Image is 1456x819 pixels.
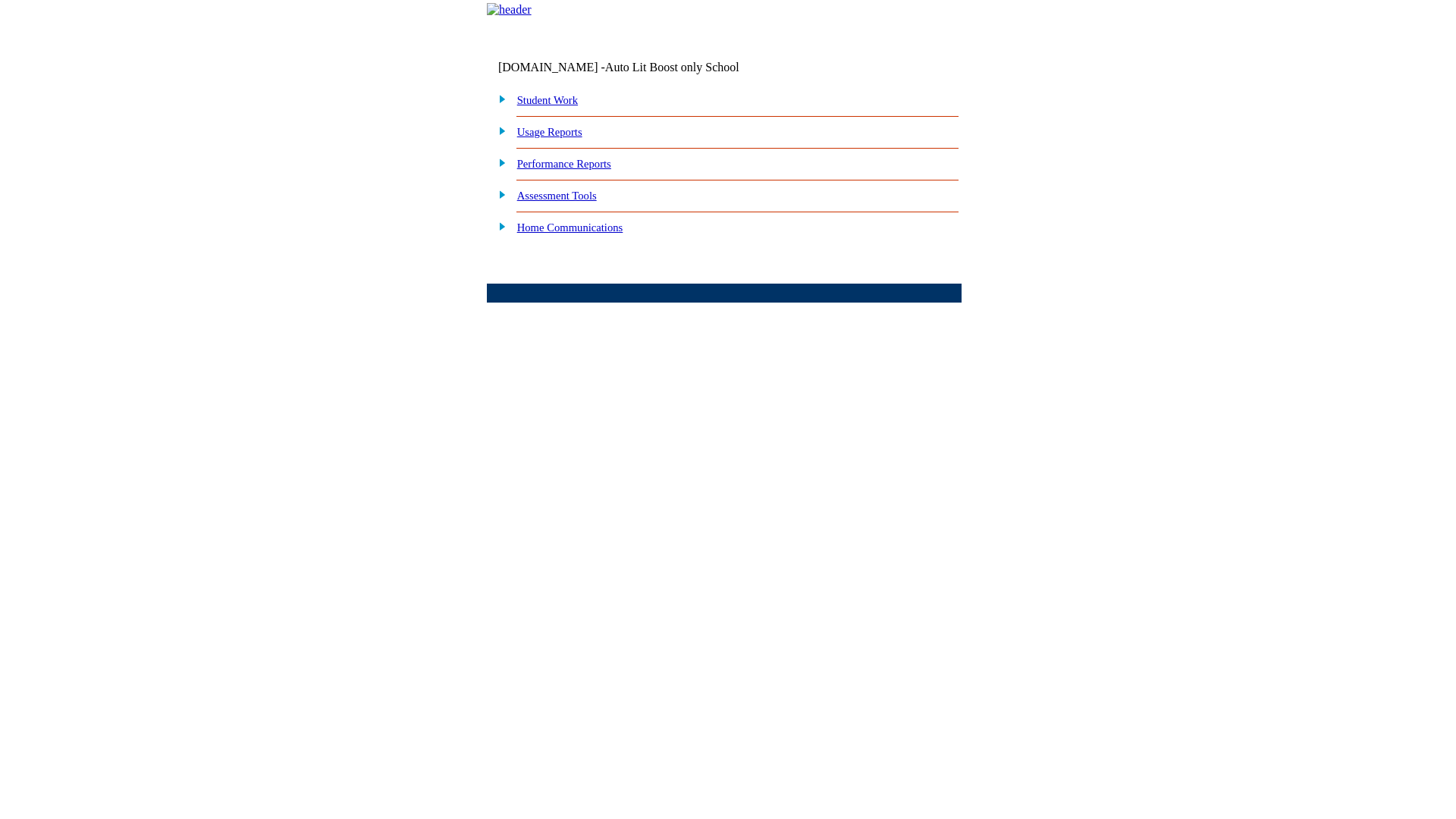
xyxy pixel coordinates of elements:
[491,155,507,169] img: plus.gif
[517,94,578,106] a: Student Work
[498,61,777,74] td: [DOMAIN_NAME] -
[517,221,623,234] a: Home Communications
[517,126,582,138] a: Usage Reports
[517,158,611,170] a: Performance Reports
[605,61,739,74] nobr: Auto Lit Boost only School
[491,219,507,233] img: plus.gif
[491,187,507,201] img: plus.gif
[491,124,507,137] img: plus.gif
[487,3,532,17] img: header
[517,190,597,202] a: Assessment Tools
[491,92,507,105] img: plus.gif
